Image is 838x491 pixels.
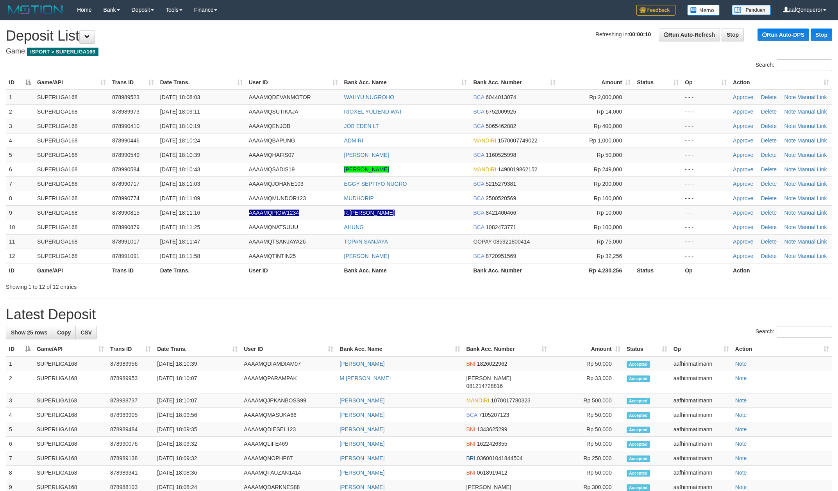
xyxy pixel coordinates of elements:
a: Manual Link [797,109,827,115]
a: Approve [733,166,753,173]
span: Copy 8720951569 to clipboard [486,253,516,259]
th: Game/API [34,263,109,278]
a: Delete [761,238,777,245]
span: CSV [80,329,92,336]
a: [PERSON_NAME] [339,441,384,447]
td: aafhinmatimann [670,393,732,408]
span: Copy 1343625299 to clipboard [477,426,507,432]
a: Run Auto-Refresh [659,28,720,41]
th: Date Trans. [157,263,246,278]
span: [DATE] 18:10:24 [160,137,200,144]
a: Note [735,470,747,476]
a: Manual Link [797,195,827,201]
td: [DATE] 18:10:07 [154,371,241,393]
a: Approve [733,109,753,115]
td: SUPERLIGA168 [34,437,107,451]
a: [PERSON_NAME] [344,166,389,173]
span: Show 25 rows [11,329,47,336]
a: Approve [733,195,753,201]
th: Rp 4.230.256 [559,263,634,278]
span: [DATE] 18:10:39 [160,152,200,158]
a: Delete [761,181,777,187]
td: aafhinmatimann [670,408,732,422]
td: - - - [682,162,730,176]
a: Approve [733,94,753,100]
a: Manual Link [797,210,827,216]
h1: Latest Deposit [6,307,832,322]
span: 878990717 [112,181,139,187]
span: Copy 7105207123 to clipboard [479,412,509,418]
a: [PERSON_NAME] [339,412,384,418]
td: - - - [682,148,730,162]
td: SUPERLIGA168 [34,119,109,133]
td: Rp 50,000 [550,408,624,422]
span: Rp 400,000 [594,123,622,129]
td: 1 [6,356,34,371]
a: [PERSON_NAME] [339,484,384,490]
a: AHUNG [344,224,364,230]
span: Refreshing in: [595,31,651,37]
a: Manual Link [797,238,827,245]
span: AAAAMQBAPUNG [249,137,295,144]
th: Trans ID [109,263,157,278]
td: 4 [6,133,34,148]
td: 1 [6,90,34,105]
span: BCA [473,109,484,115]
th: Bank Acc. Number: activate to sort column ascending [463,342,550,356]
span: [DATE] 18:11:09 [160,195,200,201]
a: Show 25 rows [6,326,52,339]
a: [PERSON_NAME] [339,470,384,476]
span: 878990584 [112,166,139,173]
td: AAAAMQPARAMPAK [241,371,336,393]
a: Note [784,253,796,259]
span: BCA [473,94,484,100]
a: MUDHORIP [344,195,374,201]
span: GOPAY [473,238,491,245]
span: [DATE] 18:08:03 [160,94,200,100]
a: Manual Link [797,224,827,230]
th: Bank Acc. Name: activate to sort column ascending [341,75,470,90]
a: TOPAN SANJAYA [344,238,388,245]
td: SUPERLIGA168 [34,162,109,176]
span: Rp 100,000 [594,224,622,230]
span: Copy [57,329,71,336]
span: Copy 6044013074 to clipboard [486,94,516,100]
img: MOTION_logo.png [6,4,65,16]
span: AAAAMQMUNDOR123 [249,195,306,201]
td: aafhinmatimann [670,422,732,437]
span: Rp 200,000 [594,181,622,187]
th: Op: activate to sort column ascending [682,75,730,90]
td: 878989484 [107,422,154,437]
a: Manual Link [797,123,827,129]
td: [DATE] 18:10:07 [154,393,241,408]
span: Rp 75,000 [597,238,622,245]
td: SUPERLIGA168 [34,148,109,162]
td: 5 [6,148,34,162]
span: 878990774 [112,195,139,201]
th: Action: activate to sort column ascending [732,342,832,356]
td: 878989956 [107,356,154,371]
span: [DATE] 18:11:25 [160,224,200,230]
td: SUPERLIGA168 [34,205,109,220]
td: 878989905 [107,408,154,422]
a: M [PERSON_NAME] [339,375,391,381]
td: SUPERLIGA168 [34,356,107,371]
td: AAAAMQMASUKA66 [241,408,336,422]
a: Stop [722,28,744,41]
span: Accepted [627,398,650,404]
td: 7 [6,176,34,191]
span: Copy 1570007749022 to clipboard [498,137,537,144]
td: SUPERLIGA168 [34,104,109,119]
h1: Deposit List [6,28,832,44]
td: [DATE] 18:09:56 [154,408,241,422]
span: BCA [473,152,484,158]
td: SUPERLIGA168 [34,422,107,437]
td: 4 [6,408,34,422]
a: Run Auto-DPS [758,28,809,41]
span: Rp 14,000 [597,109,622,115]
span: 878989523 [112,94,139,100]
span: BCA [473,195,484,201]
a: [PERSON_NAME] [339,361,384,367]
a: Note [784,109,796,115]
td: SUPERLIGA168 [34,220,109,234]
